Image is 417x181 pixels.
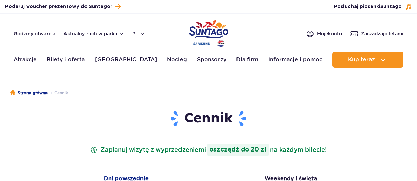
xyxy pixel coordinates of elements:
[350,29,403,38] a: Zarządzajbiletami
[14,52,37,68] a: Atrakcje
[10,89,48,96] a: Strona główna
[317,30,342,37] span: Moje konto
[5,3,112,10] span: Podaruj Voucher prezentowy do Suntago!
[167,52,187,68] a: Nocleg
[95,52,157,68] a: [GEOGRAPHIC_DATA]
[207,144,269,156] strong: oszczędź do 20 zł
[332,52,403,68] button: Kup teraz
[48,89,68,96] li: Cennik
[334,3,402,10] span: Posłuchaj piosenki
[380,4,402,9] span: Suntago
[236,52,258,68] a: Dla firm
[132,30,145,37] button: pl
[306,29,342,38] a: Mojekonto
[189,17,228,48] a: Park of Poland
[348,57,375,63] span: Kup teraz
[197,52,226,68] a: Sponsorzy
[361,30,403,37] span: Zarządzaj biletami
[5,2,121,11] a: Podaruj Voucher prezentowy do Suntago!
[63,31,124,36] button: Aktualny ruch w parku
[268,52,322,68] a: Informacje i pomoc
[46,52,85,68] a: Bilety i oferta
[89,144,328,156] p: Zaplanuj wizytę z wyprzedzeniem na każdym bilecie!
[49,110,368,127] h1: Cennik
[334,3,412,10] button: Posłuchaj piosenkiSuntago
[14,30,55,37] a: Godziny otwarcia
